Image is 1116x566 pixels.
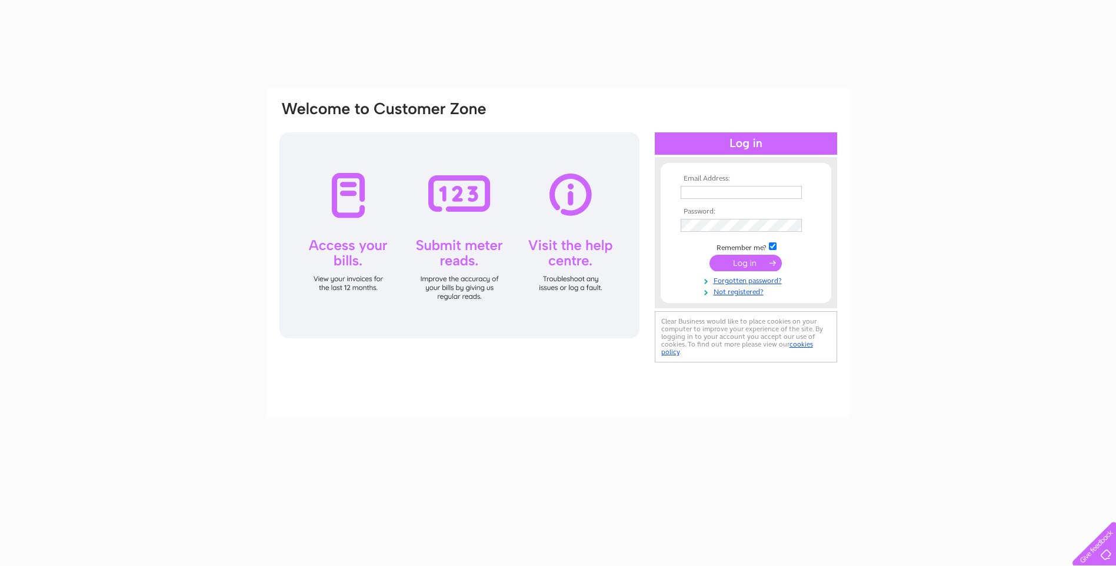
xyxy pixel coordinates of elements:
[678,175,814,183] th: Email Address:
[661,340,813,356] a: cookies policy
[681,285,814,297] a: Not registered?
[709,255,782,271] input: Submit
[678,208,814,216] th: Password:
[681,274,814,285] a: Forgotten password?
[655,311,837,362] div: Clear Business would like to place cookies on your computer to improve your experience of the sit...
[678,241,814,252] td: Remember me?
